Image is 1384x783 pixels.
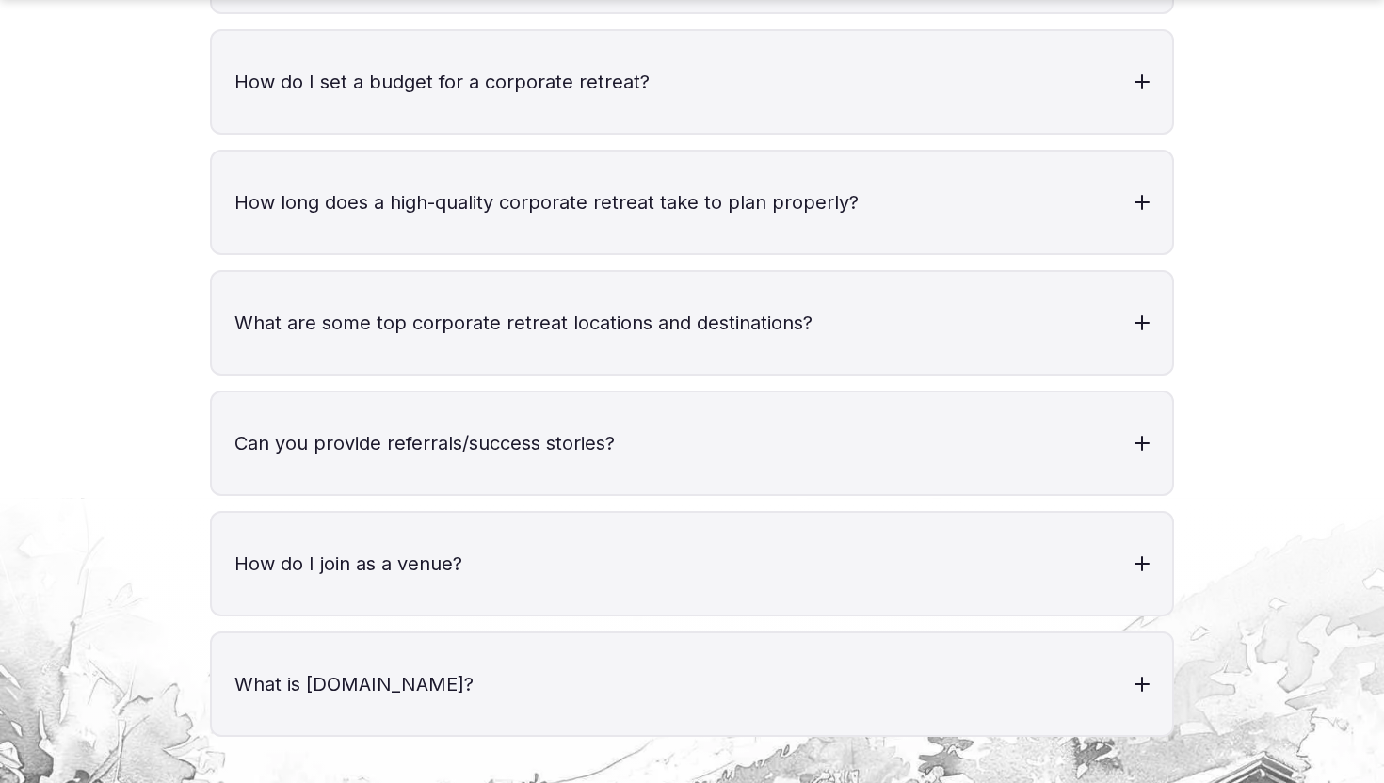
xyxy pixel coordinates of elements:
h3: How do I set a budget for a corporate retreat? [212,31,1172,133]
h3: What is [DOMAIN_NAME]? [212,633,1172,735]
h3: How long does a high-quality corporate retreat take to plan properly? [212,152,1172,253]
h3: How do I join as a venue? [212,513,1172,615]
h3: Can you provide referrals/success stories? [212,392,1172,494]
h3: What are some top corporate retreat locations and destinations? [212,272,1172,374]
